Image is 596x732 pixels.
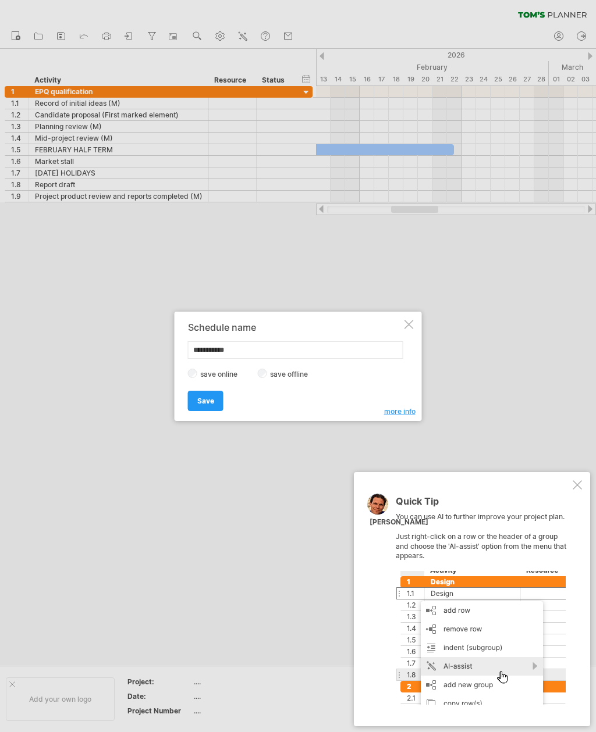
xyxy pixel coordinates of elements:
[396,497,570,705] div: You can use AI to further improve your project plan. Just right-click on a row or the header of a...
[188,391,223,411] a: Save
[267,370,318,379] label: save offline
[197,370,247,379] label: save online
[197,397,214,405] span: Save
[396,497,570,512] div: Quick Tip
[188,322,402,333] div: Schedule name
[370,517,428,527] div: [PERSON_NAME]
[384,407,416,416] span: more info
